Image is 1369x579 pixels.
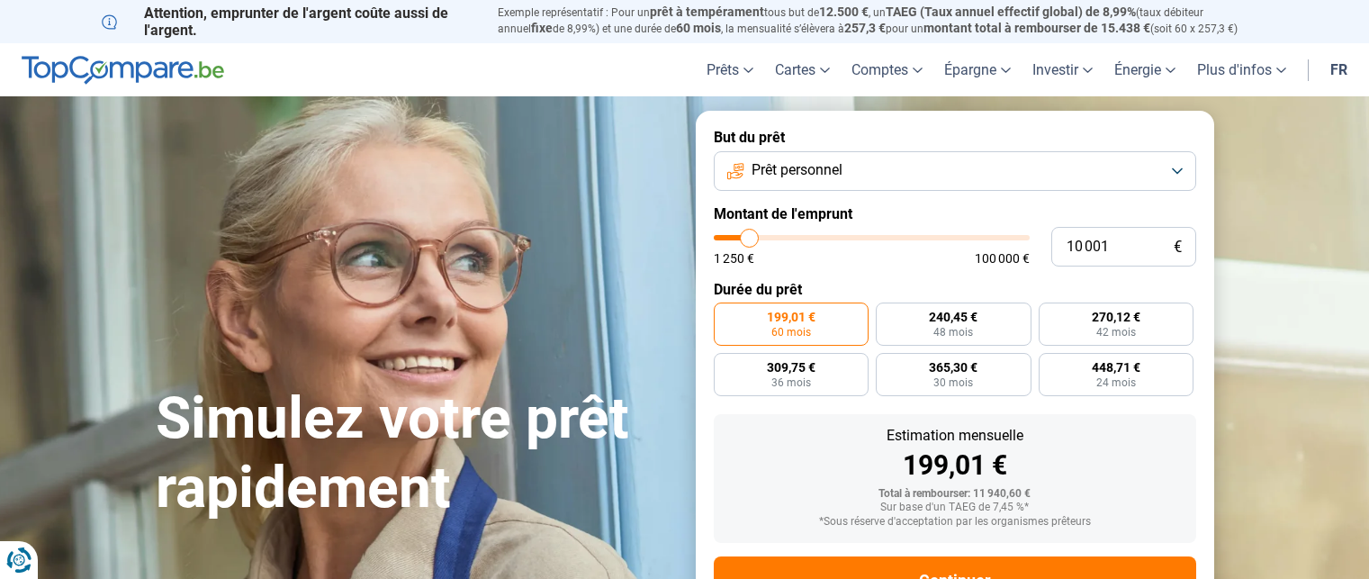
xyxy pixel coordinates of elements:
span: prêt à tempérament [650,5,764,19]
span: 100 000 € [975,252,1030,265]
span: 60 mois [676,21,721,35]
div: Sur base d'un TAEG de 7,45 %* [728,502,1182,514]
label: Durée du prêt [714,281,1196,298]
span: 309,75 € [767,361,815,374]
a: Épargne [933,43,1022,96]
a: Énergie [1103,43,1186,96]
span: 30 mois [933,377,973,388]
a: Plus d'infos [1186,43,1297,96]
span: 60 mois [771,327,811,338]
a: Prêts [696,43,764,96]
span: 36 mois [771,377,811,388]
img: TopCompare [22,56,224,85]
a: Cartes [764,43,841,96]
button: Prêt personnel [714,151,1196,191]
span: 1 250 € [714,252,754,265]
span: 365,30 € [929,361,977,374]
span: montant total à rembourser de 15.438 € [923,21,1150,35]
div: *Sous réserve d'acceptation par les organismes prêteurs [728,516,1182,529]
div: 199,01 € [728,452,1182,479]
a: Investir [1022,43,1103,96]
span: 257,3 € [844,21,886,35]
div: Estimation mensuelle [728,429,1182,443]
span: 199,01 € [767,311,815,323]
a: Comptes [841,43,933,96]
span: fixe [531,21,553,35]
span: Prêt personnel [752,160,842,180]
p: Attention, emprunter de l'argent coûte aussi de l'argent. [102,5,476,39]
span: 48 mois [933,327,973,338]
h1: Simulez votre prêt rapidement [156,384,674,523]
a: fr [1319,43,1358,96]
span: 12.500 € [819,5,869,19]
p: Exemple représentatif : Pour un tous but de , un (taux débiteur annuel de 8,99%) et une durée de ... [498,5,1268,37]
label: But du prêt [714,129,1196,146]
span: TAEG (Taux annuel effectif global) de 8,99% [886,5,1136,19]
div: Total à rembourser: 11 940,60 € [728,488,1182,501]
span: € [1174,240,1182,255]
label: Montant de l'emprunt [714,205,1196,222]
span: 24 mois [1096,377,1136,388]
span: 240,45 € [929,311,977,323]
span: 270,12 € [1092,311,1140,323]
span: 42 mois [1096,327,1136,338]
span: 448,71 € [1092,361,1140,374]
